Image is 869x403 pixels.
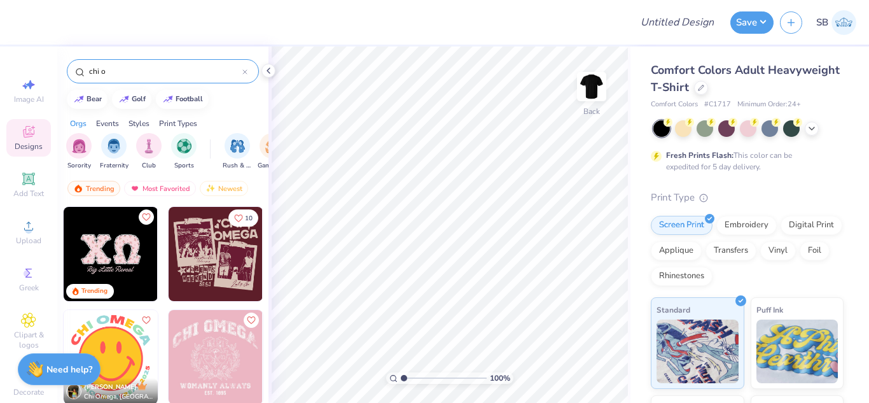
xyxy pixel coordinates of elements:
[651,216,713,235] div: Screen Print
[107,139,121,153] img: Fraternity Image
[579,74,604,99] img: Back
[737,99,801,110] span: Minimum Order: 24 +
[100,133,129,171] button: filter button
[67,181,120,196] div: Trending
[262,207,356,301] img: 4d23c894-47c3-4ecc-a481-f82f25245b2e
[230,139,245,153] img: Rush & Bid Image
[112,90,151,109] button: golf
[19,283,39,293] span: Greek
[245,215,253,222] span: 10
[223,133,252,171] div: filter for Rush & Bid
[156,90,209,109] button: football
[781,216,842,235] div: Digital Print
[706,241,756,260] div: Transfers
[136,133,162,171] button: filter button
[142,161,156,171] span: Club
[169,207,263,301] img: 823dced4-74cb-4d5b-84ad-ffa1bf99645f
[137,381,147,391] img: topCreatorCrown.gif
[704,99,731,110] span: # C1717
[46,364,92,376] strong: Need help?
[130,184,140,193] img: most_fav.gif
[200,181,248,196] div: Newest
[583,106,600,117] div: Back
[651,190,844,205] div: Print Type
[81,286,108,296] div: Trending
[96,118,119,129] div: Events
[13,387,44,397] span: Decorate
[67,90,108,109] button: bear
[490,372,510,384] span: 100 %
[88,65,242,78] input: Try "Alpha"
[70,118,87,129] div: Orgs
[171,133,197,171] button: filter button
[132,95,146,103] div: golf
[258,133,287,171] button: filter button
[800,241,830,260] div: Foil
[760,241,796,260] div: Vinyl
[142,139,156,153] img: Club Image
[831,10,856,35] img: Sierra Baker
[666,150,823,173] div: This color can be expedited for 5 day delivery.
[87,95,102,103] div: bear
[163,95,173,103] img: trend_line.gif
[223,161,252,171] span: Rush & Bid
[157,207,251,301] img: 88a975d8-71f2-40c3-a495-d96a61357b25
[171,133,197,171] div: filter for Sports
[258,133,287,171] div: filter for Game Day
[67,161,91,171] span: Sorority
[657,320,739,383] img: Standard
[66,384,81,399] img: Avatar
[64,207,158,301] img: 56206b87-a471-4edc-89ca-70baf0b42ea3
[66,133,92,171] div: filter for Sorority
[74,95,84,103] img: trend_line.gif
[657,303,690,316] span: Standard
[73,184,83,193] img: trending.gif
[100,133,129,171] div: filter for Fraternity
[730,11,774,34] button: Save
[84,383,137,392] span: [PERSON_NAME]
[244,313,259,328] button: Like
[265,139,280,153] img: Game Day Image
[124,181,196,196] div: Most Favorited
[666,150,733,160] strong: Fresh Prints Flash:
[223,133,252,171] button: filter button
[100,161,129,171] span: Fraternity
[14,94,44,104] span: Image AI
[84,392,153,402] span: Chi Omega, [GEOGRAPHIC_DATA][US_STATE]
[136,133,162,171] div: filter for Club
[205,184,216,193] img: Newest.gif
[6,330,51,350] span: Clipart & logos
[139,313,154,328] button: Like
[651,267,713,286] div: Rhinestones
[716,216,777,235] div: Embroidery
[228,209,258,227] button: Like
[756,320,838,383] img: Puff Ink
[176,95,203,103] div: football
[139,209,154,225] button: Like
[16,236,41,246] span: Upload
[66,133,92,171] button: filter button
[159,118,197,129] div: Print Types
[13,188,44,199] span: Add Text
[651,241,702,260] div: Applique
[651,62,840,95] span: Comfort Colors Adult Heavyweight T-Shirt
[177,139,191,153] img: Sports Image
[129,118,149,129] div: Styles
[651,99,698,110] span: Comfort Colors
[630,10,724,35] input: Untitled Design
[174,161,194,171] span: Sports
[816,10,856,35] a: SB
[258,161,287,171] span: Game Day
[119,95,129,103] img: trend_line.gif
[72,139,87,153] img: Sorority Image
[15,141,43,152] span: Designs
[756,303,783,316] span: Puff Ink
[816,15,828,30] span: SB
